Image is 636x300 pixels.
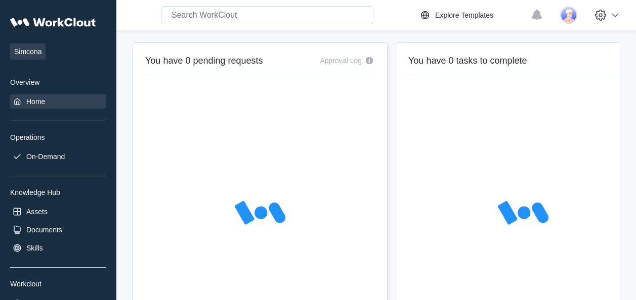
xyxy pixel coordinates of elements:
[10,205,106,219] a: Assets
[10,43,46,60] span: Simcona
[419,9,526,21] a: Explore Templates
[161,6,373,24] input: Search WorkClout
[320,57,362,65] div: Approval Log
[10,133,106,141] div: Operations
[10,149,106,164] a: On-Demand
[10,188,106,196] div: Knowledge Hub
[10,223,106,237] a: Documents
[560,7,577,24] img: user-3.png
[26,226,62,234] div: Documents
[26,97,45,106] div: Home
[10,241,106,255] a: Skills
[26,153,65,161] div: On-Demand
[26,244,43,252] div: Skills
[10,280,106,288] div: Workclout
[145,55,263,67] h2: You have 0 pending requests
[10,94,106,109] a: Home
[435,11,493,19] div: Explore Templates
[26,208,48,216] div: Assets
[10,78,106,86] div: Overview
